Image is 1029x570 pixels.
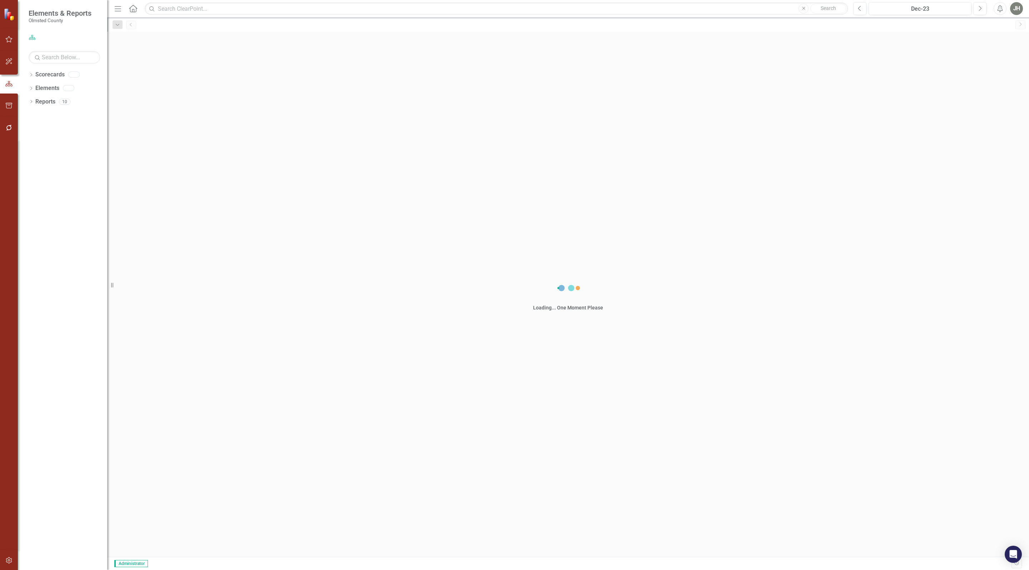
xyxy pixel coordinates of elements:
[1010,2,1023,15] button: JH
[871,5,969,13] div: Dec-23
[145,2,848,15] input: Search ClearPoint...
[35,71,65,79] a: Scorecards
[35,98,55,106] a: Reports
[821,5,836,11] span: Search
[810,4,846,14] button: Search
[1005,546,1022,563] div: Open Intercom Messenger
[869,2,971,15] button: Dec-23
[29,17,91,23] small: Olmsted County
[114,560,148,567] span: Administrator
[59,99,70,105] div: 10
[29,51,100,64] input: Search Below...
[533,304,603,311] div: Loading... One Moment Please
[35,84,59,92] a: Elements
[4,8,16,21] img: ClearPoint Strategy
[29,9,91,17] span: Elements & Reports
